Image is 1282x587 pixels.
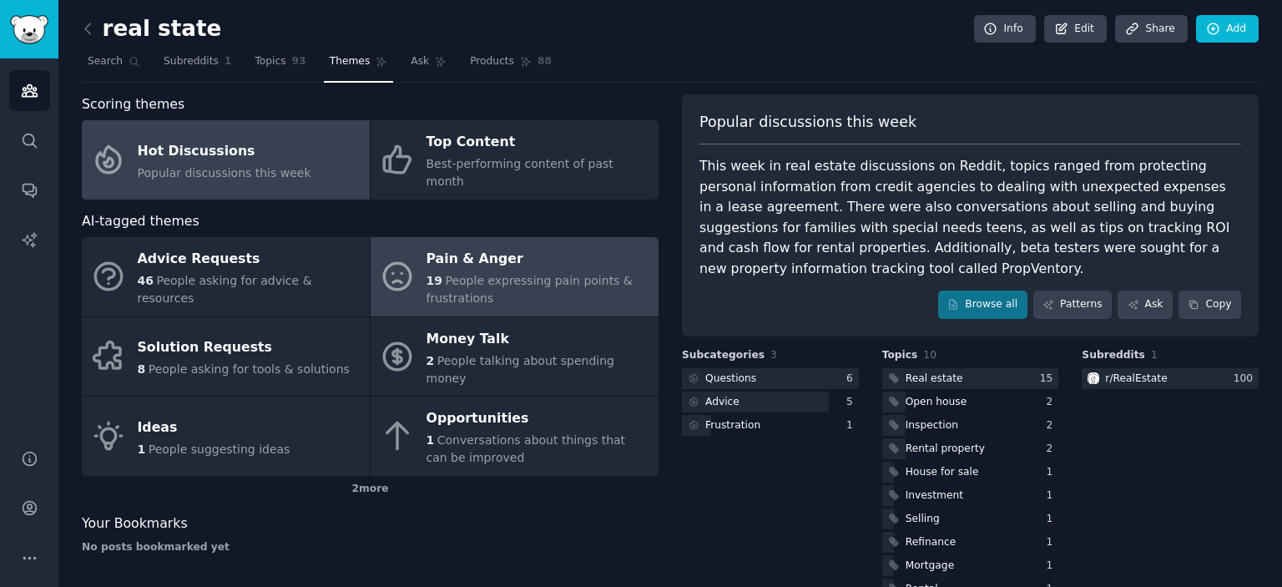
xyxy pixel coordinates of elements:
div: Pain & Anger [426,246,650,273]
a: Ideas1People suggesting ideas [82,397,370,476]
a: Hot DiscussionsPopular discussions this week [82,120,370,200]
div: Solution Requests [138,335,350,362]
span: Topics [255,54,285,69]
div: 1 [1047,559,1059,574]
a: Rental property2 [882,438,1059,459]
a: Advice5 [682,392,859,412]
img: RealEstate [1088,372,1099,384]
a: Info [974,15,1036,43]
a: Open house2 [882,392,1059,412]
span: Subcategories [682,348,765,363]
div: 1 [1047,465,1059,480]
span: 1 [1151,349,1158,361]
div: Top Content [426,129,650,156]
button: Copy [1179,291,1241,319]
div: 2 [1047,395,1059,410]
span: 10 [923,349,936,361]
a: Edit [1044,15,1107,43]
div: 5 [846,395,859,410]
a: Real estate15 [882,368,1059,389]
div: 2 more [82,476,659,503]
span: Subreddits [164,54,219,69]
div: Money Talk [426,326,650,352]
span: Topics [882,348,918,363]
a: Questions6 [682,368,859,389]
img: GummySearch logo [10,15,48,44]
span: People asking for advice & resources [138,274,312,305]
div: 100 [1234,372,1259,387]
div: 1 [846,418,859,433]
div: Rental property [906,442,985,457]
a: Refinance1 [882,532,1059,553]
div: 1 [1047,488,1059,504]
div: 2 [1047,442,1059,457]
span: 93 [292,54,306,69]
div: Open house [906,395,967,410]
div: r/ RealEstate [1105,372,1167,387]
div: 6 [846,372,859,387]
div: Advice [705,395,739,410]
a: Topics93 [249,48,311,83]
div: Opportunities [426,406,650,433]
span: Products [470,54,514,69]
span: Popular discussions this week [699,112,916,133]
div: 1 [1047,512,1059,527]
span: Best-performing content of past month [426,157,613,188]
div: Ideas [138,414,290,441]
span: Subreddits [1082,348,1145,363]
div: 1 [1047,535,1059,550]
div: Questions [705,372,756,387]
h2: real state [82,16,221,43]
div: Inspection [906,418,958,433]
span: 1 [426,433,435,447]
a: Browse all [938,291,1027,319]
span: AI-tagged themes [82,211,199,232]
span: Search [88,54,123,69]
div: Investment [906,488,963,504]
span: People suggesting ideas [149,443,290,456]
span: Conversations about things that can be improved [426,433,626,464]
a: Frustration1 [682,415,859,436]
div: Selling [906,512,940,527]
div: Refinance [906,535,956,550]
div: No posts bookmarked yet [82,540,659,555]
span: People asking for tools & solutions [149,362,350,376]
a: Ask [1118,291,1173,319]
a: Money Talk2People talking about spending money [371,317,659,397]
div: Advice Requests [138,246,361,273]
div: Real estate [906,372,963,387]
a: Mortgage1 [882,555,1059,576]
a: Advice Requests46People asking for advice & resources [82,237,370,316]
a: Pain & Anger19People expressing pain points & frustrations [371,237,659,316]
span: 3 [770,349,777,361]
a: Solution Requests8People asking for tools & solutions [82,317,370,397]
a: House for sale1 [882,462,1059,483]
a: Subreddits1 [158,48,237,83]
span: People expressing pain points & frustrations [426,274,633,305]
a: Search [82,48,146,83]
span: Themes [330,54,371,69]
span: Ask [411,54,429,69]
a: RealEstater/RealEstate100 [1082,368,1259,389]
span: Your Bookmarks [82,514,188,534]
a: Add [1196,15,1259,43]
div: This week in real estate discussions on Reddit, topics ranged from protecting personal informatio... [699,156,1241,279]
span: Popular discussions this week [138,166,311,180]
a: Ask [405,48,452,83]
div: 15 [1040,372,1059,387]
a: Inspection2 [882,415,1059,436]
a: Investment1 [882,485,1059,506]
div: Hot Discussions [138,138,311,164]
a: Products88 [464,48,558,83]
span: 8 [138,362,146,376]
a: Top ContentBest-performing content of past month [371,120,659,200]
span: 2 [426,354,435,367]
a: Themes [324,48,394,83]
span: Scoring themes [82,94,184,115]
div: Mortgage [906,559,955,574]
div: Frustration [705,418,760,433]
span: People talking about spending money [426,354,614,385]
a: Selling1 [882,509,1059,529]
span: 88 [538,54,552,69]
a: Opportunities1Conversations about things that can be improved [371,397,659,476]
